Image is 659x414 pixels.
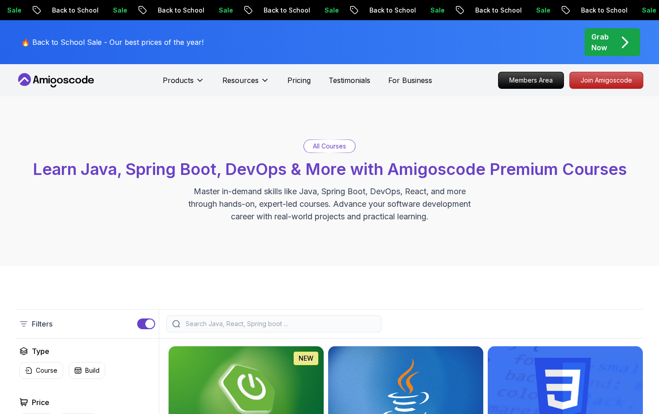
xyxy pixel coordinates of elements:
[299,354,313,363] p: NEW
[21,37,204,48] p: 🔥 Back to School Sale - Our best prices of the year!
[33,159,627,179] span: Learn Java, Spring Boot, DevOps & More with Amigoscode Premium Courses
[569,72,643,89] a: Join Amigoscode
[256,6,317,15] p: Back to School
[163,75,194,86] p: Products
[19,362,63,379] button: Course
[163,75,204,93] button: Products
[32,397,49,408] h2: Price
[32,318,52,329] p: Filters
[468,6,529,15] p: Back to School
[106,6,134,15] p: Sale
[388,75,432,86] a: For Business
[362,6,423,15] p: Back to School
[69,362,105,379] button: Build
[184,319,376,328] input: Search Java, React, Spring boot ...
[32,346,49,357] h2: Type
[179,185,480,223] p: Master in-demand skills like Java, Spring Boot, DevOps, React, and more through hands-on, expert-...
[591,31,609,53] p: Grab Now
[570,72,643,88] p: Join Amigoscode
[317,6,346,15] p: Sale
[329,75,370,86] a: Testimonials
[574,6,635,15] p: Back to School
[423,6,452,15] p: Sale
[529,6,558,15] p: Sale
[36,366,57,375] p: Course
[85,366,100,375] p: Build
[222,75,259,86] p: Resources
[212,6,240,15] p: Sale
[151,6,212,15] p: Back to School
[222,75,269,93] button: Resources
[499,72,564,88] p: Members Area
[498,72,564,89] a: Members Area
[313,142,346,151] p: All Courses
[287,75,311,86] a: Pricing
[45,6,106,15] p: Back to School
